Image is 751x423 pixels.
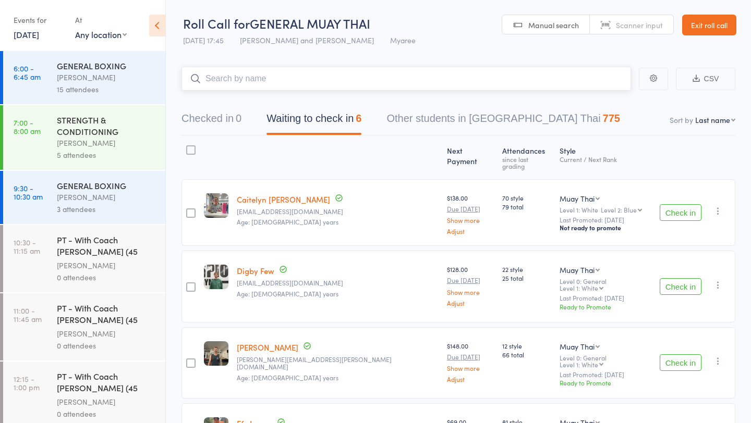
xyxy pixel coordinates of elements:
a: Adjust [447,300,494,306]
div: Muay Thai [560,265,595,275]
div: Level 1: White [560,206,651,213]
span: [DATE] 17:45 [183,35,224,45]
img: image1733392961.png [204,193,228,218]
span: 70 style [502,193,551,202]
div: STRENGTH & CONDITIONING [57,114,156,137]
div: 0 attendees [57,340,156,352]
div: 3 attendees [57,203,156,215]
a: [DATE] [14,29,39,40]
span: Myaree [390,35,416,45]
div: Level 0: General [560,278,651,291]
button: CSV [676,68,735,90]
time: 9:30 - 10:30 am [14,184,43,201]
div: Events for [14,11,65,29]
a: Exit roll call [682,15,736,35]
div: GENERAL BOXING [57,60,156,71]
div: Muay Thai [560,341,595,352]
span: 12 style [502,341,551,350]
div: 15 attendees [57,83,156,95]
time: 11:00 - 11:45 am [14,306,42,323]
div: 0 [236,113,241,124]
a: Adjust [447,228,494,234]
a: Caitelyn [PERSON_NAME] [237,194,330,205]
small: Due [DATE] [447,277,494,284]
div: 5 attendees [57,149,156,161]
small: Last Promoted: [DATE] [560,216,651,223]
a: 9:30 -10:30 amGENERAL BOXING[PERSON_NAME]3 attendees [3,171,165,224]
div: $138.00 [447,193,494,234]
div: Level 1: White [560,284,598,291]
small: Luke.frazer-james@live.com [237,356,439,371]
span: Scanner input [616,20,663,30]
div: [PERSON_NAME] [57,191,156,203]
div: PT - With Coach [PERSON_NAME] (45 minutes) [57,302,156,328]
div: [PERSON_NAME] [57,328,156,340]
div: 775 [603,113,620,124]
a: Show more [447,217,494,223]
button: Check in [660,204,701,221]
span: [PERSON_NAME] and [PERSON_NAME] [240,35,374,45]
div: Ready to Promote [560,302,651,311]
div: PT - With Coach [PERSON_NAME] (45 minutes) [57,370,156,396]
a: Digby Few [237,265,274,276]
div: Last name [695,115,730,125]
span: 22 style [502,265,551,273]
span: Age: [DEMOGRAPHIC_DATA] years [237,373,338,382]
div: [PERSON_NAME] [57,396,156,408]
div: Any location [75,29,127,40]
div: $148.00 [447,341,494,382]
span: Roll Call for [183,15,250,32]
div: Style [555,140,656,175]
div: GENERAL BOXING [57,180,156,191]
div: 6 [356,113,361,124]
span: GENERAL MUAY THAI [250,15,370,32]
time: 10:30 - 11:15 am [14,238,40,255]
span: Manual search [528,20,579,30]
div: 0 attendees [57,408,156,420]
input: Search by name [181,67,631,91]
time: 7:00 - 8:00 am [14,118,41,135]
div: Level 2: Blue [601,206,637,213]
small: Due [DATE] [447,353,494,360]
a: [PERSON_NAME] [237,342,298,353]
div: since last grading [502,156,551,169]
label: Sort by [670,115,693,125]
a: Adjust [447,376,494,382]
div: [PERSON_NAME] [57,71,156,83]
button: Checked in0 [181,107,241,135]
div: Not ready to promote [560,223,651,232]
small: Last Promoted: [DATE] [560,371,651,378]
time: 12:15 - 1:00 pm [14,375,40,391]
div: 0 attendees [57,271,156,283]
button: Other students in [GEOGRAPHIC_DATA] Thai775 [386,107,620,135]
div: $128.00 [447,265,494,306]
small: Due [DATE] [447,205,494,213]
div: At [75,11,127,29]
span: Age: [DEMOGRAPHIC_DATA] years [237,217,338,226]
div: Next Payment [443,140,498,175]
small: caitelyn@hotmail.co.uk [237,208,439,215]
small: Last Promoted: [DATE] [560,294,651,302]
button: Check in [660,354,701,371]
div: PT - With Coach [PERSON_NAME] (45 minutes) [57,234,156,259]
a: 6:00 -6:45 amGENERAL BOXING[PERSON_NAME]15 attendees [3,51,165,104]
a: Show more [447,365,494,371]
div: Atten­dances [498,140,555,175]
small: digby239@gmail.com [237,279,439,287]
a: 10:30 -11:15 amPT - With Coach [PERSON_NAME] (45 minutes)[PERSON_NAME]0 attendees [3,225,165,292]
button: Waiting to check in6 [267,107,361,135]
div: Level 0: General [560,354,651,368]
div: [PERSON_NAME] [57,259,156,271]
time: 6:00 - 6:45 am [14,64,41,81]
div: Current / Next Rank [560,156,651,163]
span: 79 total [502,202,551,211]
div: [PERSON_NAME] [57,137,156,149]
div: Ready to Promote [560,378,651,387]
div: Level 1: White [560,361,598,368]
div: Muay Thai [560,193,595,204]
img: image1747087226.png [204,265,228,289]
img: image1737077154.png [204,341,228,366]
button: Check in [660,278,701,295]
a: 7:00 -8:00 amSTRENGTH & CONDITIONING[PERSON_NAME]5 attendees [3,105,165,170]
a: Show more [447,289,494,295]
